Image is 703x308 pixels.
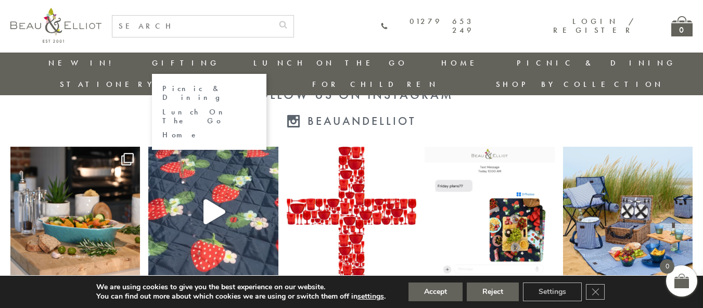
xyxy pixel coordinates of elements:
[517,58,676,68] a: Picnic & Dining
[152,58,220,68] a: Gifting
[10,147,140,276] img: It looks like we have a few wet and windy days coming up, the perfect excuse to stay inside and i...
[563,147,693,276] img: What are your plans now that the kids have broken up from school?! Perhaps a staycation? From bea...
[10,147,140,276] a: Clone
[408,283,463,301] button: Accept
[660,259,674,274] span: 0
[586,284,605,300] button: Close GDPR Cookie Banner
[308,114,416,127] div: Beauandelliot
[162,108,256,126] a: Lunch On The Go
[148,147,278,276] a: Play
[112,16,273,37] input: SEARCH
[553,16,635,35] a: Login / Register
[96,283,386,292] p: We are using cookies to give you the best experience on our website.
[671,16,693,36] a: 0
[10,8,101,43] img: logo
[203,199,225,224] svg: Play
[253,58,407,68] a: Lunch On The Go
[96,292,386,301] p: You can find out more about which cookies we are using or switch them off in .
[312,79,439,89] a: For Children
[523,283,582,301] button: Settings
[48,58,118,68] a: New in!
[60,79,255,89] a: Stationery & Gifting
[496,79,664,89] a: Shop by collection
[467,283,519,301] button: Reject
[441,58,483,68] a: Home
[287,114,416,127] a: Beauandelliot
[425,147,554,276] img: Tag your picnic partner below 👇🍓 #PicnicVibes #PicnicTime #OutdoorDining #PicnicIdeas #FoodieFun ...
[162,84,256,102] a: Picnic & Dining
[162,131,256,139] a: Home
[381,17,474,35] a: 01279 653 249
[287,147,416,276] img: It's coming home! (Hopefully 🤞) ❤️🤍 Who will you be watching todays match with?! ⚽ #ItsComingHome...
[357,292,384,301] button: settings
[121,153,134,165] svg: Clone
[148,147,278,276] img: The ‘must have’ picnic blanket! ☀️ Grab yours today #beauandelliot #reeloftheday #picnicgear #pic...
